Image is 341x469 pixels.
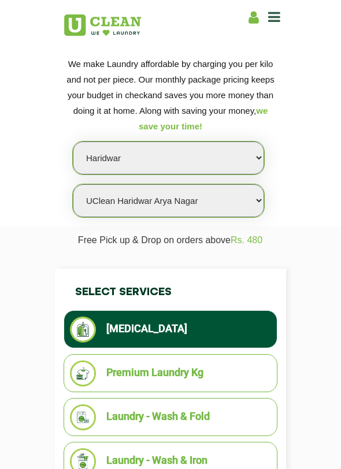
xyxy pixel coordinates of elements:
[64,56,277,134] p: We make Laundry affordable by charging you per kilo and not per piece. Our monthly package pricin...
[70,360,96,386] img: Premium Laundry Kg
[70,404,271,430] li: Laundry - Wash & Fold
[64,274,277,310] h4: Select Services
[70,317,96,343] img: Dry Cleaning
[63,235,277,254] p: Free Pick up & Drop on orders above
[70,360,271,386] li: Premium Laundry Kg
[64,14,141,36] img: UClean Laundry and Dry Cleaning
[70,317,271,343] li: [MEDICAL_DATA]
[231,235,262,245] span: Rs. 480
[70,404,96,430] img: Laundry - Wash & Fold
